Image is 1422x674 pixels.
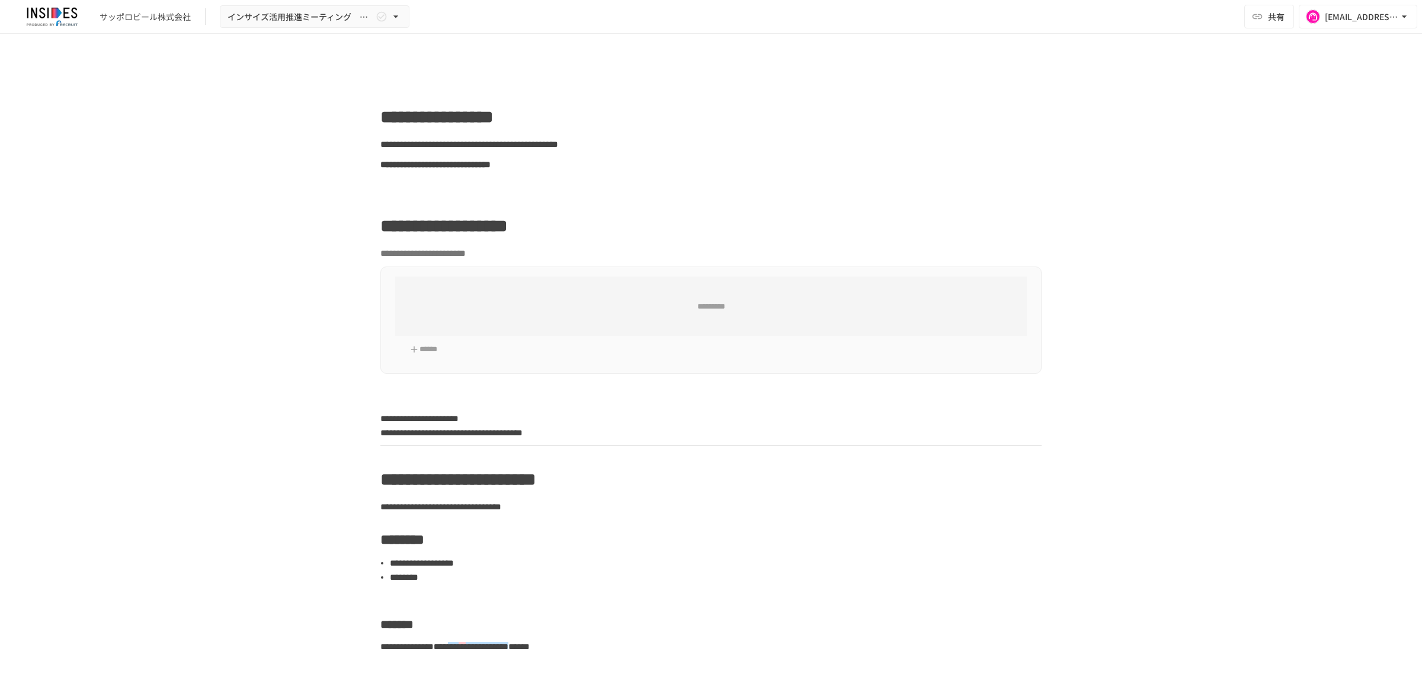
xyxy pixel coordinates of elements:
[220,5,409,28] button: インサイズ活用推進ミーティング ～2025年8月～
[100,11,191,23] div: サッポロビール株式会社
[1268,10,1285,23] span: 共有
[228,9,373,24] span: インサイズ活用推進ミーティング ～2025年8月～
[1325,9,1398,24] div: [EMAIL_ADDRESS][DOMAIN_NAME]
[14,7,90,26] img: JmGSPSkPjKwBq77AtHmwC7bJguQHJlCRQfAXtnx4WuV
[1299,5,1417,28] button: [EMAIL_ADDRESS][DOMAIN_NAME]
[1244,5,1294,28] button: 共有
